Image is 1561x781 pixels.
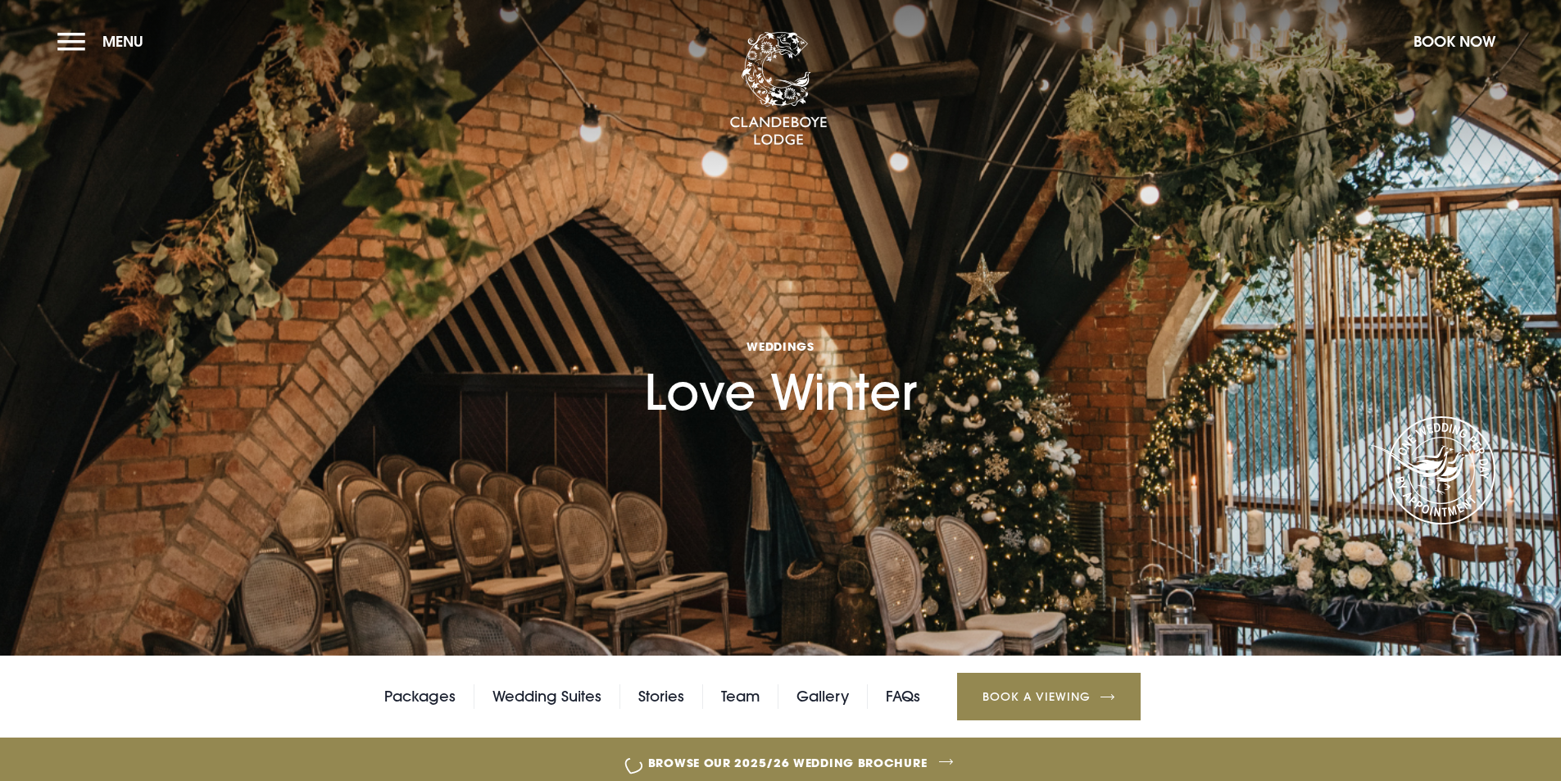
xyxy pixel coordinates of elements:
[644,338,917,354] span: Weddings
[102,32,143,51] span: Menu
[957,673,1141,720] a: Book a Viewing
[644,243,917,422] h1: Love Winter
[492,684,601,709] a: Wedding Suites
[638,684,684,709] a: Stories
[796,684,849,709] a: Gallery
[57,24,152,59] button: Menu
[721,684,760,709] a: Team
[729,32,828,147] img: Clandeboye Lodge
[384,684,456,709] a: Packages
[886,684,920,709] a: FAQs
[1405,24,1504,59] button: Book Now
